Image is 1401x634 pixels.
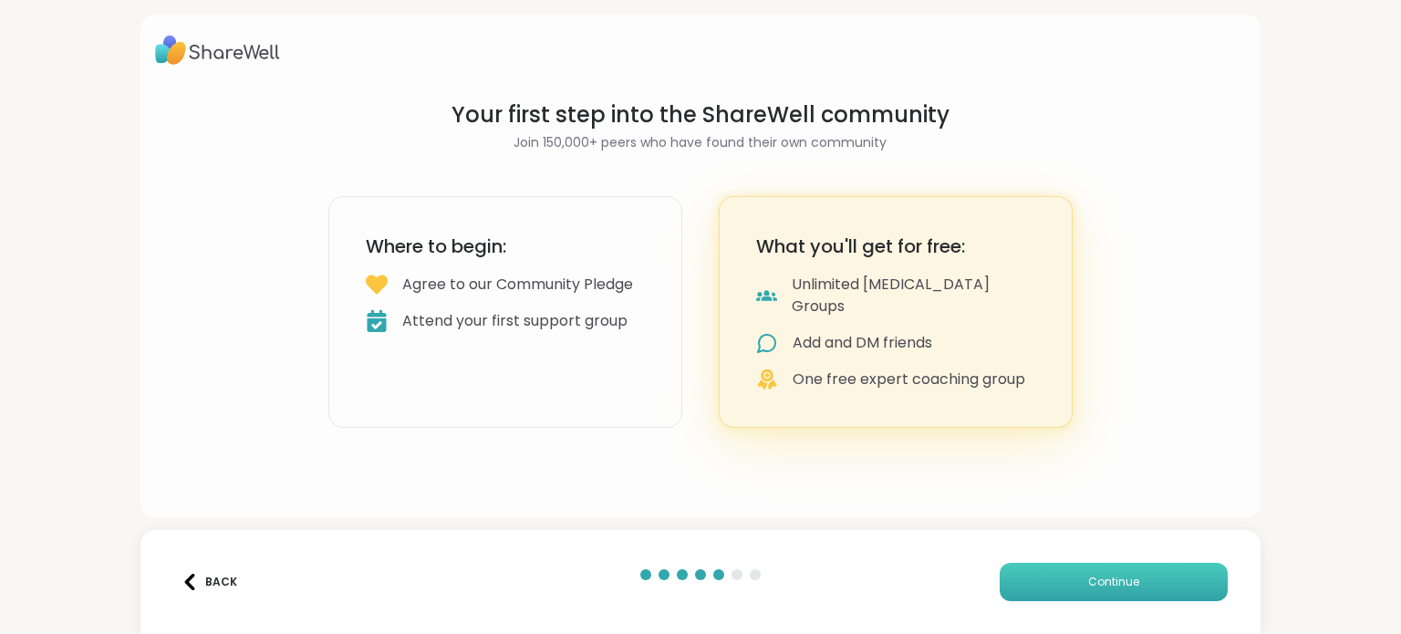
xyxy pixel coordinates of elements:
[402,310,628,332] div: Attend your first support group
[328,100,1073,130] h1: Your first step into the ShareWell community
[155,29,280,71] img: ShareWell Logo
[1088,574,1139,590] span: Continue
[793,332,932,354] div: Add and DM friends
[173,563,246,601] button: Back
[366,234,645,259] h3: Where to begin:
[402,274,633,296] div: Agree to our Community Pledge
[182,574,237,590] div: Back
[756,234,1035,259] h3: What you'll get for free:
[1000,563,1228,601] button: Continue
[328,133,1073,152] h2: Join 150,000+ peers who have found their own community
[792,274,1035,317] div: Unlimited [MEDICAL_DATA] Groups
[793,369,1025,390] div: One free expert coaching group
